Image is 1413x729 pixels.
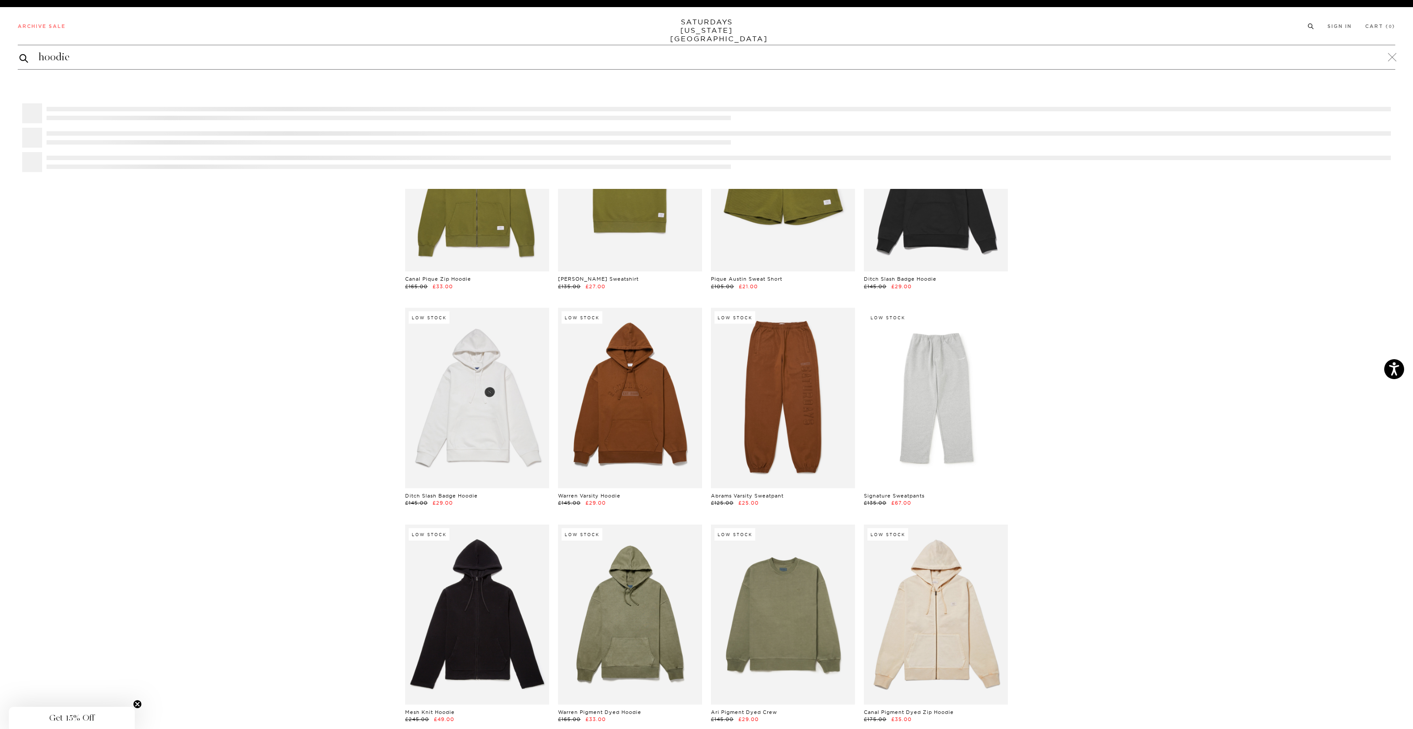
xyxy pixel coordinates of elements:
span: £145.00 [405,500,428,506]
a: Ditch Slash Badge Hoodie [864,276,937,282]
a: Mesh Knit Hoodie [405,709,455,715]
div: Low Stock [409,528,449,541]
a: Sign In [1327,24,1352,29]
input: Search for... [18,50,1395,64]
div: Low Stock [867,311,908,324]
div: Low Stock [409,311,449,324]
span: £33.00 [433,283,453,290]
a: Pique Austin Sweat Short [711,276,782,282]
span: £135.00 [558,283,581,290]
span: £165.00 [405,283,428,290]
span: £35.00 [891,716,912,722]
div: Low Stock [714,528,755,541]
div: Get 15% OffClose teaser [9,707,135,729]
span: £125.00 [711,500,734,506]
span: £25.00 [738,500,759,506]
a: Archive Sale [18,24,66,29]
span: £145.00 [864,283,886,290]
span: £29.00 [891,283,912,290]
a: Ari Pigment Dyed Crew [711,709,777,715]
span: £67.00 [891,500,911,506]
a: Warren Varsity Hoodie [558,493,621,499]
a: [PERSON_NAME] Sweatshirt [558,276,639,282]
div: Low Stock [562,311,602,324]
span: £29.00 [585,500,606,506]
span: £49.00 [434,716,454,722]
small: 0 [1389,25,1392,29]
a: Warren Pigment Dyed Hoodie [558,709,641,715]
div: Low Stock [714,311,755,324]
a: Ditch Slash Badge Hoodie [405,493,478,499]
span: £27.00 [585,283,605,290]
div: Low Stock [562,528,602,541]
span: £29.00 [433,500,453,506]
button: Close teaser [133,700,142,709]
a: Abrams Varsity Sweatpant [711,493,784,499]
span: £29.00 [738,716,759,722]
span: £175.00 [864,716,886,722]
a: Canal Pique Zip Hoodie [405,276,471,282]
a: Signature Sweatpants [864,493,925,499]
span: £145.00 [558,500,581,506]
span: £165.00 [558,716,581,722]
span: £33.00 [585,716,606,722]
span: £245.00 [405,716,429,722]
span: Get 15% Off [49,713,94,723]
span: £135.00 [864,500,886,506]
a: SATURDAYS[US_STATE][GEOGRAPHIC_DATA] [670,18,743,43]
a: Cart (0) [1365,24,1395,29]
span: £105.00 [711,283,734,290]
span: £21.00 [739,283,758,290]
a: Canal Pigment Dyed Zip Hoodie [864,709,954,715]
div: Low Stock [867,528,908,541]
span: £145.00 [711,716,734,722]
